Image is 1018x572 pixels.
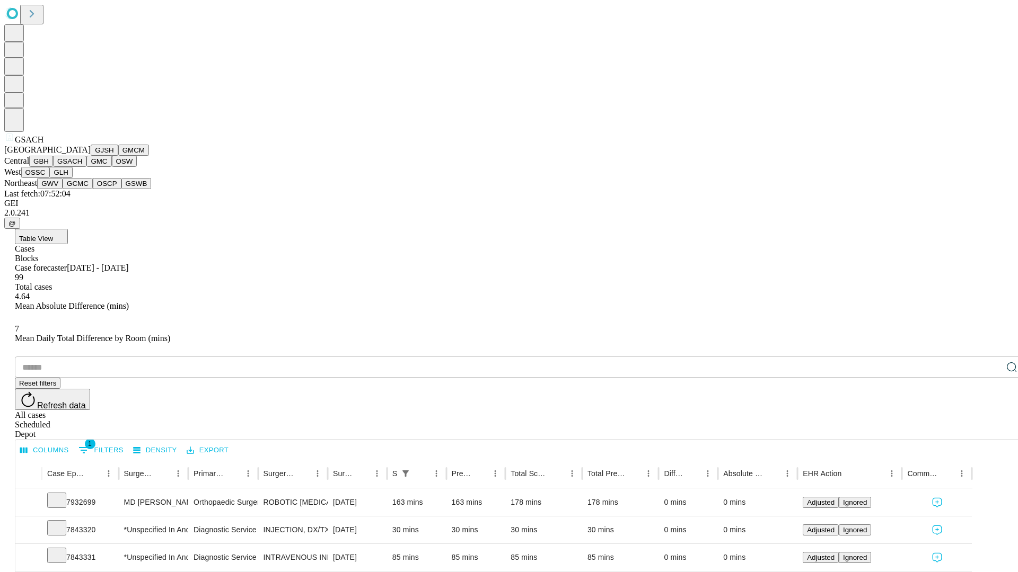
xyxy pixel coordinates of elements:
div: Diagnostic Service [194,516,252,543]
button: Sort [765,466,780,481]
div: Surgeon Name [124,469,155,478]
button: Menu [241,466,256,481]
button: Menu [101,466,116,481]
button: Sort [86,466,101,481]
button: Menu [954,466,969,481]
button: GCMC [63,178,93,189]
span: Adjusted [807,526,835,534]
span: West [4,167,21,176]
div: Absolute Difference [723,469,764,478]
button: @ [4,218,20,229]
div: [DATE] [333,489,382,516]
button: Ignored [839,552,871,563]
span: Total cases [15,282,52,291]
span: Adjusted [807,498,835,506]
div: Surgery Name [264,469,294,478]
div: 7932699 [47,489,113,516]
span: Mean Absolute Difference (mins) [15,301,129,310]
div: INJECTION, DX/TX/PROPHYLAXIS, IM OR SUBQ [264,516,322,543]
span: Table View [19,235,53,243]
button: Ignored [839,524,871,535]
button: Menu [780,466,795,481]
div: 0 mins [664,544,713,571]
div: Diagnostic Service [194,544,252,571]
span: Ignored [843,553,867,561]
span: Mean Daily Total Difference by Room (mins) [15,334,170,343]
button: Sort [940,466,954,481]
div: 178 mins [587,489,654,516]
button: Sort [843,466,857,481]
button: OSW [112,156,137,167]
span: Ignored [843,526,867,534]
div: Total Predicted Duration [587,469,626,478]
span: 4.64 [15,292,30,301]
button: Menu [370,466,384,481]
button: Show filters [76,442,126,459]
button: OSSC [21,167,50,178]
div: MD [PERSON_NAME] [PERSON_NAME] Md [124,489,183,516]
button: Sort [473,466,488,481]
div: [DATE] [333,544,382,571]
div: 0 mins [723,516,792,543]
button: GWV [37,178,63,189]
button: Sort [156,466,171,481]
div: 0 mins [664,489,713,516]
div: 178 mins [511,489,577,516]
div: 30 mins [511,516,577,543]
button: Sort [414,466,429,481]
button: OSCP [93,178,121,189]
div: [DATE] [333,516,382,543]
span: Refresh data [37,401,86,410]
span: Adjusted [807,553,835,561]
button: GMCM [118,145,149,156]
button: GSWB [121,178,152,189]
div: Predicted In Room Duration [452,469,472,478]
div: 2.0.241 [4,208,1014,218]
button: Sort [295,466,310,481]
button: Menu [884,466,899,481]
div: 85 mins [452,544,501,571]
div: 85 mins [511,544,577,571]
span: GSACH [15,135,43,144]
button: GMC [86,156,111,167]
div: Case Epic Id [47,469,85,478]
div: Primary Service [194,469,224,478]
div: *Unspecified In And Out Surgery Gmc [124,516,183,543]
button: Expand [21,521,37,540]
button: Expand [21,549,37,567]
div: 85 mins [392,544,441,571]
div: 163 mins [392,489,441,516]
button: Select columns [17,442,72,459]
div: GEI [4,199,1014,208]
div: 7843320 [47,516,113,543]
button: GJSH [91,145,118,156]
span: @ [8,219,16,227]
button: Reset filters [15,378,60,389]
button: Sort [626,466,641,481]
div: 163 mins [452,489,501,516]
div: 0 mins [723,489,792,516]
span: Northeast [4,178,37,187]
div: Surgery Date [333,469,354,478]
div: 30 mins [392,516,441,543]
div: Difference [664,469,684,478]
button: Menu [171,466,186,481]
button: GLH [49,167,72,178]
div: 0 mins [723,544,792,571]
div: 0 mins [664,516,713,543]
button: Menu [488,466,503,481]
span: Ignored [843,498,867,506]
span: [GEOGRAPHIC_DATA] [4,145,91,154]
button: Menu [310,466,325,481]
button: Refresh data [15,389,90,410]
div: ROBOTIC [MEDICAL_DATA] KNEE TOTAL [264,489,322,516]
button: Expand [21,494,37,512]
button: Table View [15,229,68,244]
button: GSACH [53,156,86,167]
button: Menu [565,466,580,481]
button: Adjusted [803,524,839,535]
div: 30 mins [452,516,501,543]
button: Adjusted [803,552,839,563]
div: 1 active filter [398,466,413,481]
div: INTRAVENOUS INFUSION, FOR THERAPY, PROPHYLAXIS, OR DIAGNOSIS; INITIAL, UP TO 1 HOUR [264,544,322,571]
